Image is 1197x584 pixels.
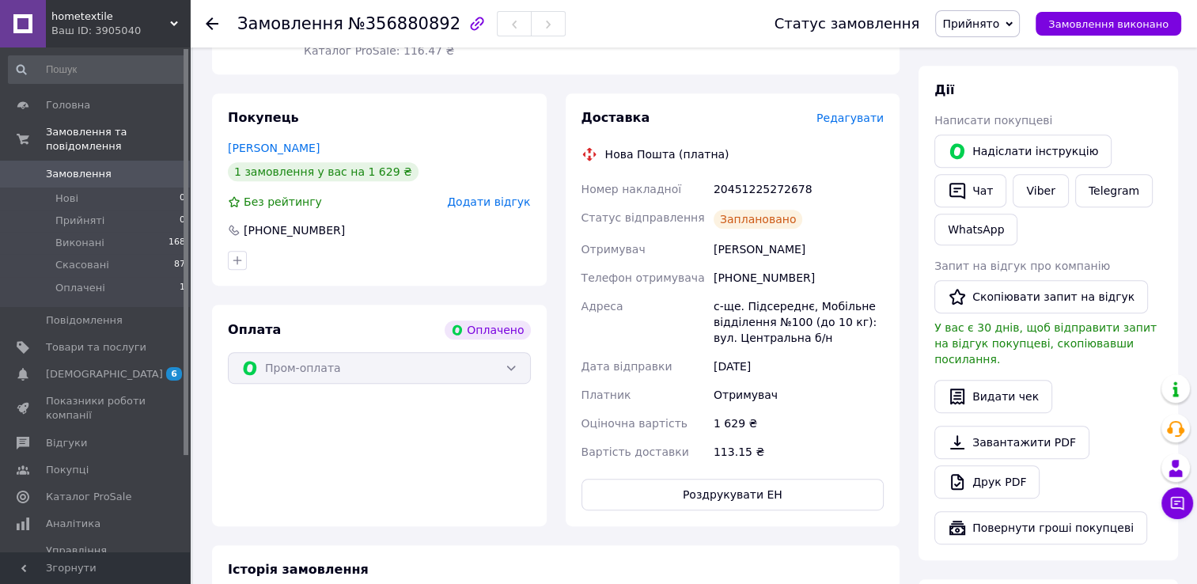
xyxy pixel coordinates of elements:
[228,110,299,125] span: Покупець
[166,367,182,381] span: 6
[46,367,163,381] span: [DEMOGRAPHIC_DATA]
[710,264,887,292] div: [PHONE_NUMBER]
[55,258,109,272] span: Скасовані
[1048,18,1169,30] span: Замовлення виконано
[242,222,347,238] div: [PHONE_NUMBER]
[710,175,887,203] div: 20451225272678
[447,195,530,208] span: Додати відгук
[228,322,281,337] span: Оплата
[46,125,190,154] span: Замовлення та повідомлення
[710,235,887,264] div: [PERSON_NAME]
[51,24,190,38] div: Ваш ID: 3905040
[46,98,90,112] span: Головна
[581,417,688,430] span: Оціночна вартість
[55,236,104,250] span: Виконані
[710,352,887,381] div: [DATE]
[46,436,87,450] span: Відгуки
[304,44,454,57] span: Каталог ProSale: 116.47 ₴
[934,135,1112,168] button: Надіслати інструкцію
[228,142,320,154] a: [PERSON_NAME]
[775,16,920,32] div: Статус замовлення
[934,426,1089,459] a: Завантажити PDF
[228,162,419,181] div: 1 замовлення у вас на 1 629 ₴
[581,360,672,373] span: Дата відправки
[46,544,146,572] span: Управління сайтом
[244,195,322,208] span: Без рейтингу
[601,146,733,162] div: Нова Пошта (платна)
[169,236,185,250] span: 168
[1075,174,1153,207] a: Telegram
[581,110,650,125] span: Доставка
[51,9,170,24] span: hometextile
[816,112,884,124] span: Редагувати
[934,214,1017,245] a: WhatsApp
[228,562,369,577] span: Історія замовлення
[934,260,1110,272] span: Запит на відгук про компанію
[934,321,1157,366] span: У вас є 30 днів, щоб відправити запит на відгук покупцеві, скопіювавши посилання.
[8,55,187,84] input: Пошук
[934,465,1040,499] a: Друк PDF
[180,281,185,295] span: 1
[46,490,131,504] span: Каталог ProSale
[942,17,999,30] span: Прийнято
[581,183,682,195] span: Номер накладної
[934,511,1147,544] button: Повернути гроші покупцеві
[934,114,1052,127] span: Написати покупцеві
[714,210,803,229] div: Заплановано
[46,340,146,355] span: Товари та послуги
[46,517,100,531] span: Аналітика
[934,380,1052,413] button: Видати чек
[237,14,343,33] span: Замовлення
[55,281,105,295] span: Оплачені
[55,192,78,206] span: Нові
[934,174,1006,207] button: Чат
[174,258,185,272] span: 87
[1013,174,1068,207] a: Viber
[46,313,123,328] span: Повідомлення
[934,280,1148,313] button: Скопіювати запит на відгук
[1036,12,1181,36] button: Замовлення виконано
[180,192,185,206] span: 0
[55,214,104,228] span: Прийняті
[46,167,112,181] span: Замовлення
[581,446,689,458] span: Вартість доставки
[934,82,954,97] span: Дії
[581,479,884,510] button: Роздрукувати ЕН
[710,292,887,352] div: с-ще. Підсереднє, Мобільне відділення №100 (до 10 кг): вул. Центральна б/н
[180,214,185,228] span: 0
[581,271,705,284] span: Телефон отримувача
[581,300,623,313] span: Адреса
[1161,487,1193,519] button: Чат з покупцем
[710,381,887,409] div: Отримувач
[581,389,631,401] span: Платник
[710,409,887,438] div: 1 629 ₴
[581,243,646,256] span: Отримувач
[445,320,530,339] div: Оплачено
[46,463,89,477] span: Покупці
[581,211,705,224] span: Статус відправлення
[710,438,887,466] div: 113.15 ₴
[46,394,146,423] span: Показники роботи компанії
[348,14,460,33] span: №356880892
[206,16,218,32] div: Повернутися назад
